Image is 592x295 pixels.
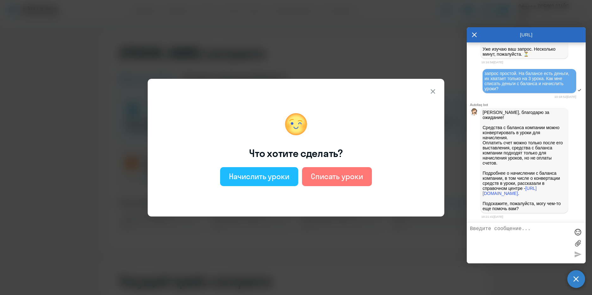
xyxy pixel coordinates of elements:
img: bot avatar [470,108,478,117]
time: 10:18:52[DATE] [554,95,576,98]
img: wink.png [281,109,311,139]
div: Списать уроки [311,171,363,181]
div: Autofaq bot [470,103,586,107]
div: Начислить уроки [229,171,289,181]
span: запрос простой. На балансе есть деньги, их хватает только на 3 урока. Как мне списать деньги с ба... [484,71,570,91]
h4: Что хотите сделать? [249,147,342,160]
label: Лимит 10 файлов [573,238,583,248]
time: 10:16:58[DATE] [481,60,503,64]
time: 10:21:41[DATE] [481,215,503,218]
p: [PERSON_NAME], благодарю за ожидание! Средства с баланса компании можно конвертировать в уроки дл... [483,110,566,211]
a: [URL][DOMAIN_NAME] [483,186,537,196]
button: Списать уроки [302,167,372,186]
button: Начислить уроки [220,167,298,186]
